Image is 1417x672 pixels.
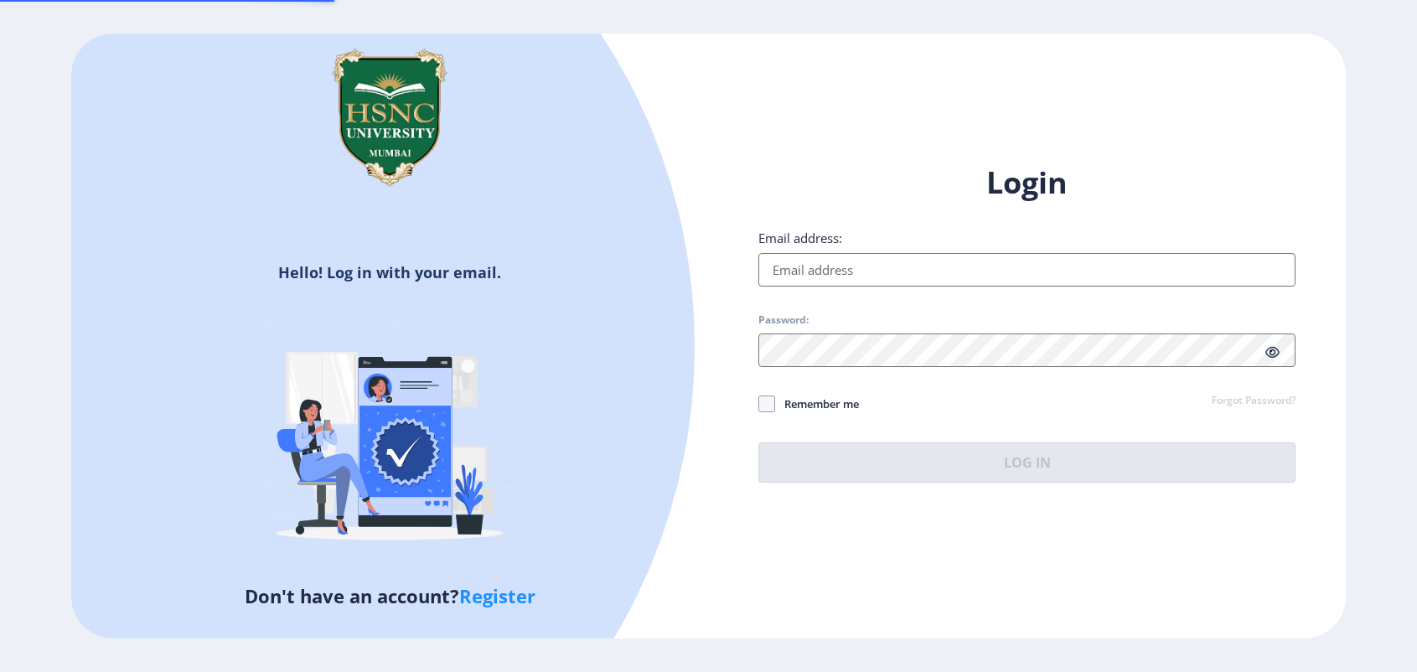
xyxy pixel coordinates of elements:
a: Register [459,583,535,608]
img: hsnc.png [306,34,473,201]
a: Forgot Password? [1212,394,1295,409]
input: Email address [758,253,1295,287]
label: Email address: [758,230,842,246]
h5: Don't have an account? [84,582,696,609]
img: Verified-rafiki.svg [243,289,536,582]
button: Log In [758,442,1295,483]
span: Remember me [775,394,859,414]
h1: Login [758,163,1295,203]
label: Password: [758,313,809,327]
